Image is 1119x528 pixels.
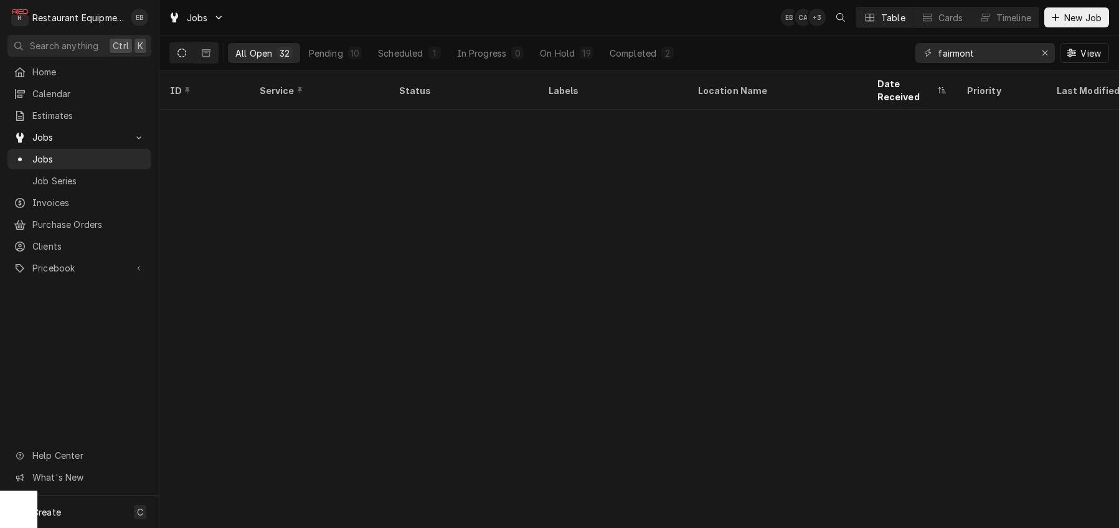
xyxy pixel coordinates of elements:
div: Restaurant Equipment Diagnostics [32,11,124,24]
a: Estimates [7,105,151,126]
span: What's New [32,471,144,484]
span: Jobs [32,131,126,144]
div: Restaurant Equipment Diagnostics's Avatar [11,9,29,26]
span: Job Series [32,174,145,187]
div: 2 [664,47,671,60]
span: Help Center [32,449,144,462]
div: 0 [514,47,521,60]
button: Open search [831,7,851,27]
span: Ctrl [113,39,129,52]
a: Go to What's New [7,467,151,488]
span: Create [32,507,61,517]
div: Priority [966,84,1034,97]
div: 10 [351,47,359,60]
div: EB [780,9,798,26]
a: Go to Pricebook [7,258,151,278]
div: Completed [610,47,656,60]
div: Timeline [996,11,1031,24]
div: CA [795,9,812,26]
a: Clients [7,236,151,257]
button: Erase input [1035,43,1055,63]
a: Go to Help Center [7,445,151,466]
button: New Job [1044,7,1109,27]
a: Job Series [7,171,151,191]
div: Cards [938,11,963,24]
div: Date Received [877,77,934,103]
button: Search anythingCtrlK [7,35,151,57]
span: Pricebook [32,262,126,275]
div: + 3 [808,9,826,26]
span: Clients [32,240,145,253]
div: Table [881,11,905,24]
div: In Progress [457,47,507,60]
div: Service [259,84,376,97]
span: K [138,39,143,52]
span: Jobs [187,11,208,24]
div: ID [169,84,237,97]
div: All Open [235,47,272,60]
span: C [137,506,143,519]
div: 19 [582,47,590,60]
div: Chrissy Adams's Avatar [795,9,812,26]
div: Emily Bird's Avatar [780,9,798,26]
button: View [1060,43,1109,63]
span: View [1078,47,1103,60]
span: Calendar [32,87,145,100]
span: Search anything [30,39,98,52]
div: Emily Bird's Avatar [131,9,148,26]
a: Home [7,62,151,82]
div: Labels [548,84,678,97]
span: Invoices [32,196,145,209]
div: EB [131,9,148,26]
a: Go to Jobs [163,7,229,28]
div: On Hold [540,47,575,60]
div: 32 [280,47,290,60]
div: Pending [309,47,343,60]
span: Home [32,65,145,78]
a: Purchase Orders [7,214,151,235]
a: Jobs [7,149,151,169]
div: 1 [431,47,438,60]
a: Go to Jobs [7,127,151,148]
input: Keyword search [938,43,1031,63]
div: Location Name [697,84,854,97]
div: Scheduled [378,47,423,60]
a: Calendar [7,83,151,104]
div: R [11,9,29,26]
span: Estimates [32,109,145,122]
span: Jobs [32,153,145,166]
span: Purchase Orders [32,218,145,231]
div: Status [399,84,526,97]
span: New Job [1062,11,1104,24]
a: Invoices [7,192,151,213]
